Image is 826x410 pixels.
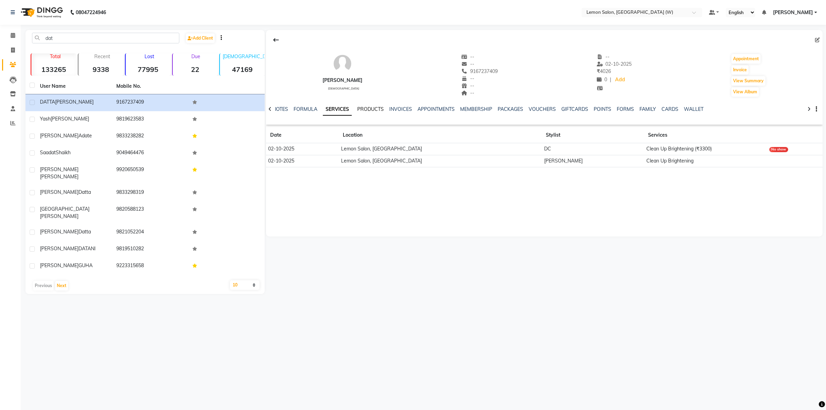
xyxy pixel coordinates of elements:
span: 4026 [597,68,611,74]
td: 9167237409 [112,94,189,111]
button: Next [55,281,68,291]
a: FORMULA [294,106,317,112]
td: 02-10-2025 [266,155,339,167]
img: avatar [332,53,353,74]
td: Lemon Salon, [GEOGRAPHIC_DATA] [339,155,542,167]
span: -- [461,54,474,60]
span: [DEMOGRAPHIC_DATA] [328,87,359,90]
b: 08047224946 [76,3,106,22]
div: Back to Client [269,33,283,46]
span: [PERSON_NAME] [40,229,78,235]
span: [PERSON_NAME] [40,189,78,195]
span: Adate [78,133,92,139]
a: PRODUCTS [357,106,384,112]
td: Clean Up Brightening (₹3300) [644,143,767,155]
p: Total [34,53,76,60]
td: 9819510282 [112,241,189,258]
span: [PERSON_NAME] [40,174,78,180]
strong: 47169 [220,65,265,74]
a: SERVICES [323,103,352,116]
span: Shaikh [56,149,71,156]
strong: 133265 [31,65,76,74]
th: User Name [36,78,112,94]
td: DC [542,143,644,155]
td: 9223315658 [112,258,189,275]
span: 9167237409 [461,68,498,74]
span: [PERSON_NAME] [40,262,78,269]
div: [PERSON_NAME] [322,77,362,84]
td: 9821052204 [112,224,189,241]
img: logo [18,3,65,22]
button: View Album [731,87,759,97]
input: Search by Name/Mobile/Email/Code [32,33,179,43]
span: Datta [78,189,91,195]
div: No show [769,147,788,152]
td: 9049464476 [112,145,189,162]
td: 9819623583 [112,111,189,128]
td: [PERSON_NAME] [542,155,644,167]
span: -- [461,75,474,82]
td: 9833238282 [112,128,189,145]
span: -- [461,61,474,67]
a: APPOINTMENTS [417,106,455,112]
span: Saadat [40,149,56,156]
td: Clean Up Brightening [644,155,767,167]
span: DATANI [78,245,96,252]
span: [PERSON_NAME] [55,99,94,105]
a: GIFTCARDS [561,106,588,112]
button: View Summary [731,76,765,86]
td: 9920650539 [112,162,189,185]
a: Add Client [186,33,215,43]
a: NOTES [273,106,288,112]
span: ₹ [597,68,600,74]
p: Recent [81,53,124,60]
a: PACKAGES [498,106,523,112]
span: [PERSON_NAME] [51,116,89,122]
td: 02-10-2025 [266,143,339,155]
span: datta [78,229,91,235]
strong: 77995 [126,65,171,74]
strong: 22 [173,65,218,74]
a: INVOICES [389,106,412,112]
a: POINTS [594,106,611,112]
span: [PERSON_NAME] [40,245,78,252]
a: VOUCHERS [529,106,556,112]
th: Mobile No. [112,78,189,94]
th: Location [339,127,542,143]
a: Add [614,75,626,85]
span: [PERSON_NAME] [40,213,78,219]
th: Date [266,127,339,143]
th: Services [644,127,767,143]
th: Stylist [542,127,644,143]
span: -- [597,54,610,60]
span: [PERSON_NAME] [40,133,78,139]
a: CARDS [661,106,678,112]
span: [PERSON_NAME] [773,9,813,16]
span: [GEOGRAPHIC_DATA] [40,206,89,212]
a: WALLET [684,106,703,112]
span: GUHA [78,262,93,269]
td: 9820588123 [112,201,189,224]
a: MEMBERSHIP [460,106,492,112]
span: Yash [40,116,51,122]
td: Lemon Salon, [GEOGRAPHIC_DATA] [339,143,542,155]
p: Due [174,53,218,60]
span: 02-10-2025 [597,61,632,67]
a: FAMILY [639,106,656,112]
span: 0 [597,76,607,83]
span: | [610,76,611,83]
button: Appointment [731,54,761,64]
p: [DEMOGRAPHIC_DATA] [223,53,265,60]
strong: 9338 [78,65,124,74]
span: DATTA [40,99,55,105]
button: Invoice [731,65,749,75]
td: 9833298319 [112,185,189,201]
span: -- [461,83,474,89]
a: FORMS [617,106,634,112]
span: [PERSON_NAME] [40,166,78,172]
p: Lost [128,53,171,60]
span: -- [461,90,474,96]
